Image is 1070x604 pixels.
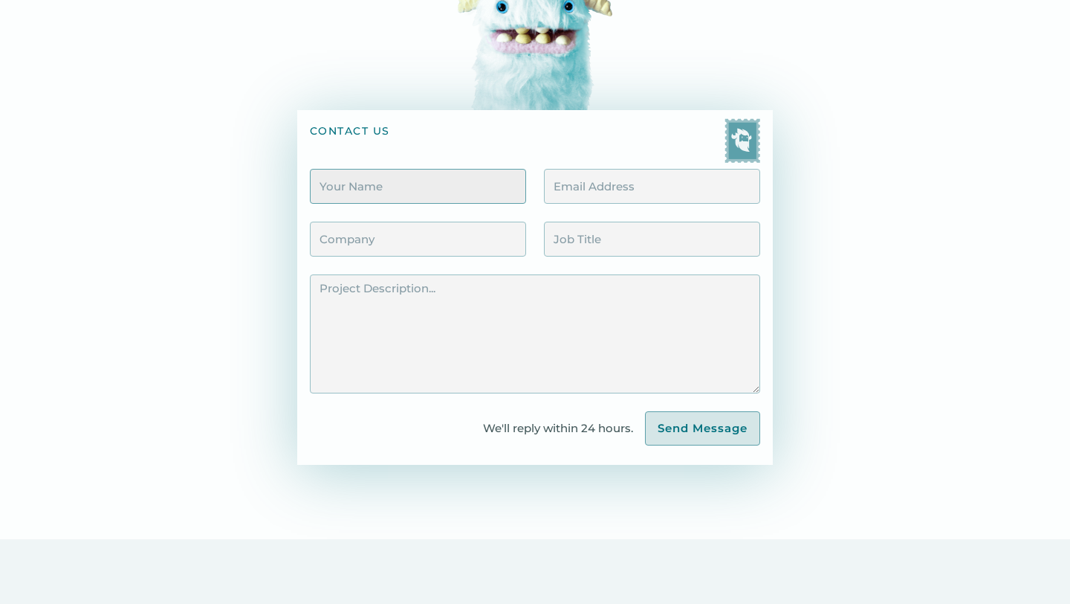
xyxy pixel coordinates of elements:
form: Contact Form [310,169,760,446]
input: Company [310,222,526,257]
h1: contact us [310,124,390,163]
div: We'll reply within 24 hours. [483,420,645,438]
input: Job Title [544,222,760,257]
img: Yeti postage stamp [724,118,760,163]
input: Email Address [544,169,760,204]
input: Send Message [645,411,760,446]
input: Your Name [310,169,526,204]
